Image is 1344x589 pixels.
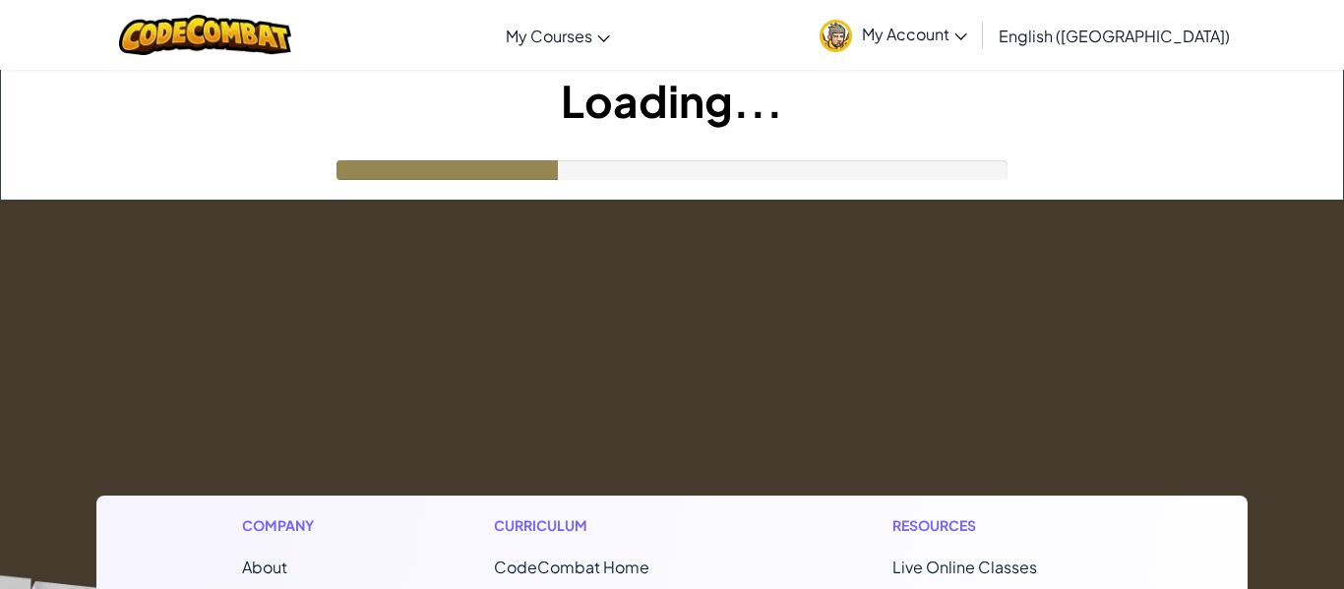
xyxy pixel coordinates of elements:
[862,24,967,44] span: My Account
[1,70,1343,131] h1: Loading...
[496,9,620,62] a: My Courses
[242,515,334,536] h1: Company
[242,557,287,577] a: About
[892,557,1037,577] a: Live Online Classes
[810,4,977,66] a: My Account
[506,26,592,46] span: My Courses
[820,20,852,52] img: avatar
[989,9,1240,62] a: English ([GEOGRAPHIC_DATA])
[494,515,732,536] h1: Curriculum
[494,557,649,577] span: CodeCombat Home
[119,15,291,55] img: CodeCombat logo
[999,26,1230,46] span: English ([GEOGRAPHIC_DATA])
[892,515,1102,536] h1: Resources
